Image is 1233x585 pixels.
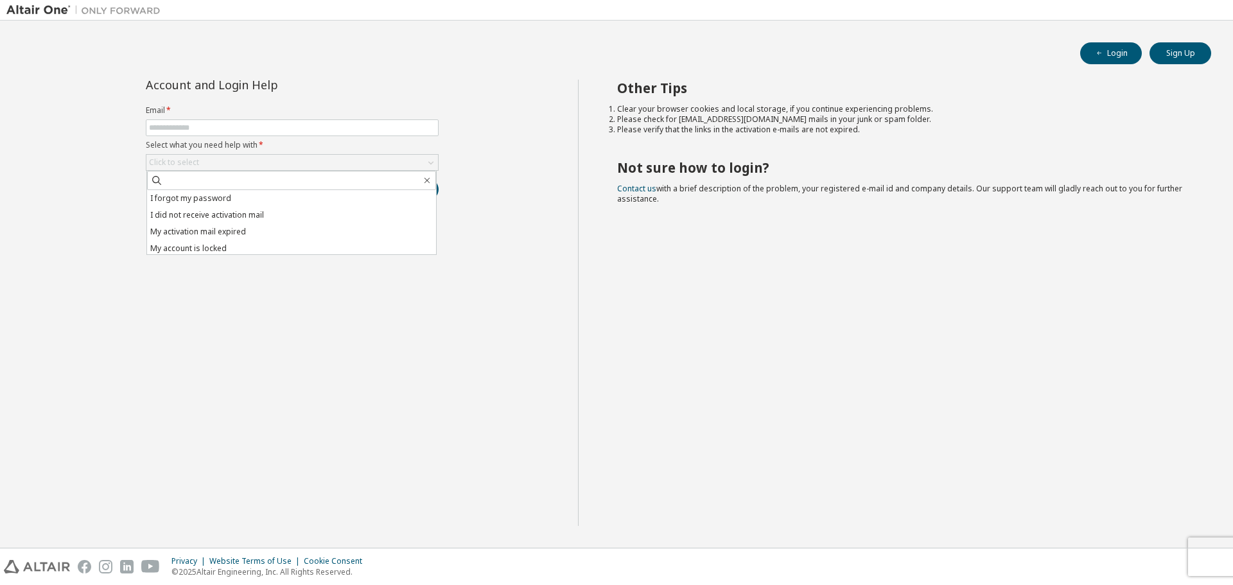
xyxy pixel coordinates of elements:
[120,560,134,573] img: linkedin.svg
[617,80,1189,96] h2: Other Tips
[149,157,199,168] div: Click to select
[146,140,439,150] label: Select what you need help with
[304,556,370,566] div: Cookie Consent
[171,566,370,577] p: © 2025 Altair Engineering, Inc. All Rights Reserved.
[209,556,304,566] div: Website Terms of Use
[617,159,1189,176] h2: Not sure how to login?
[6,4,167,17] img: Altair One
[171,556,209,566] div: Privacy
[147,190,436,207] li: I forgot my password
[146,155,438,170] div: Click to select
[617,125,1189,135] li: Please verify that the links in the activation e-mails are not expired.
[99,560,112,573] img: instagram.svg
[617,114,1189,125] li: Please check for [EMAIL_ADDRESS][DOMAIN_NAME] mails in your junk or spam folder.
[1150,42,1211,64] button: Sign Up
[146,105,439,116] label: Email
[617,183,656,194] a: Contact us
[1080,42,1142,64] button: Login
[78,560,91,573] img: facebook.svg
[617,104,1189,114] li: Clear your browser cookies and local storage, if you continue experiencing problems.
[146,80,380,90] div: Account and Login Help
[4,560,70,573] img: altair_logo.svg
[617,183,1182,204] span: with a brief description of the problem, your registered e-mail id and company details. Our suppo...
[141,560,160,573] img: youtube.svg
